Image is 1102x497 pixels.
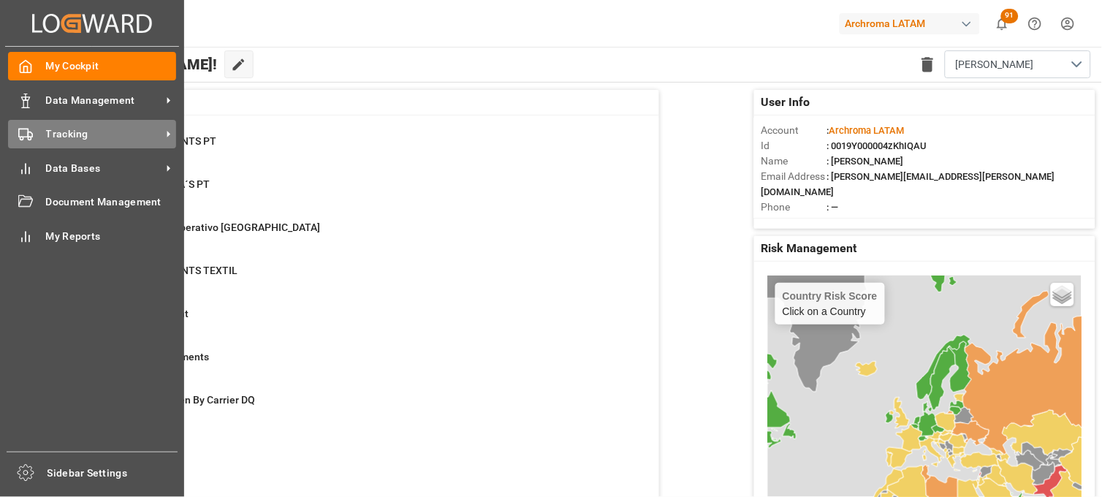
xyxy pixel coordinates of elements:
span: [PERSON_NAME] [956,57,1034,72]
div: Archroma LATAM [840,13,980,34]
a: My Cockpit [8,52,176,80]
button: show 91 new notifications [986,7,1019,40]
button: Archroma LATAM [840,10,986,37]
span: User Info [761,94,810,111]
a: Layers [1051,283,1074,306]
span: : [PERSON_NAME] [827,156,904,167]
a: 59Escalated ShipmentsContainer Schema [75,349,641,380]
a: 662DemorasContainer Schema [75,436,641,466]
span: Sidebar Settings [47,466,178,481]
span: : 0019Y000004zKhIQAU [827,140,927,151]
button: Help Center [1019,7,1052,40]
a: My Reports [8,221,176,250]
span: : — [827,202,839,213]
a: 0Customer AvientContainer Schema [75,306,641,337]
h4: Country Risk Score [783,290,878,302]
span: My Reports [46,229,177,244]
a: Document Management [8,188,176,216]
span: Document Management [46,194,177,210]
span: 91 [1001,9,1019,23]
span: My Cockpit [46,58,177,74]
a: 83TRANSSHIPMENTS TEXTILContainer Schema [75,263,641,294]
span: : Shipper [827,217,864,228]
span: Data Management [46,93,161,108]
span: Data Bases [46,161,161,176]
span: Hello [PERSON_NAME]! [60,50,217,78]
span: Account Type [761,215,827,230]
a: 206Seguimiento Operativo [GEOGRAPHIC_DATA]Container Schema [75,220,641,251]
span: Name [761,153,827,169]
div: Click on a Country [783,290,878,317]
span: Account [761,123,827,138]
a: 15TRANSSHIPMENTS PTContainer Schema [75,134,641,164]
span: Phone [761,200,827,215]
span: : [827,125,905,136]
span: Risk Management [761,240,857,257]
a: 0Events Not Given By Carrier DQContainer Schema [75,392,641,423]
span: Tracking [46,126,161,142]
span: Email Address [761,169,827,184]
button: open menu [945,50,1091,78]
span: Id [761,138,827,153]
span: Archroma LATAM [829,125,905,136]
span: Seguimiento Operativo [GEOGRAPHIC_DATA] [111,221,320,233]
a: 14CAMBIO DE ETA´S PTContainer Schema [75,177,641,208]
span: : [PERSON_NAME][EMAIL_ADDRESS][PERSON_NAME][DOMAIN_NAME] [761,171,1055,197]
